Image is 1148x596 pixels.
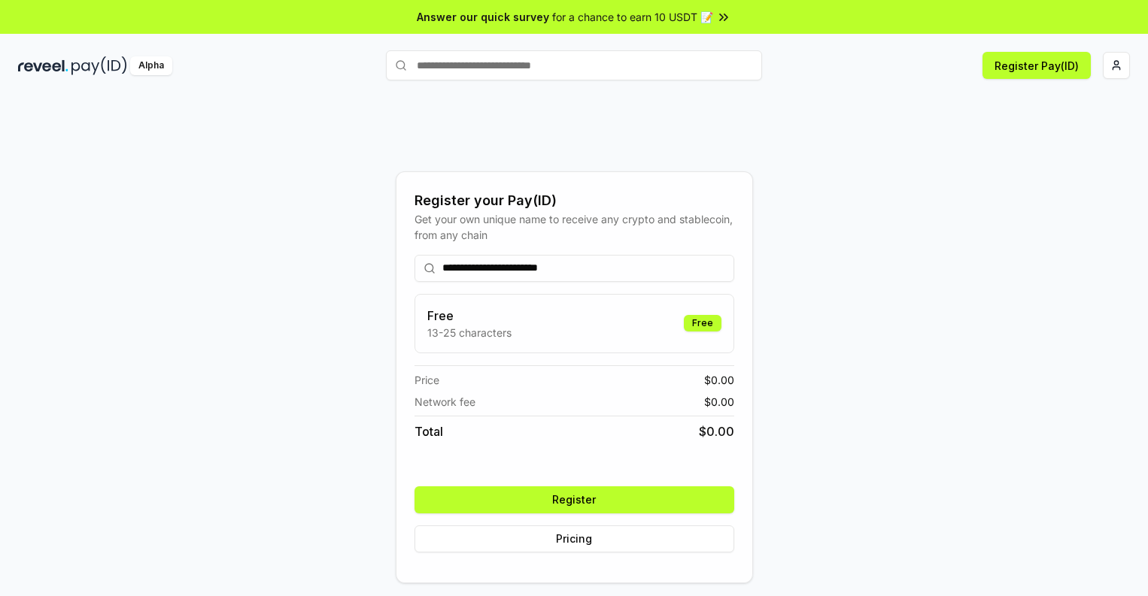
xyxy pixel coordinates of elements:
[415,190,734,211] div: Register your Pay(ID)
[552,9,713,25] span: for a chance to earn 10 USDT 📝
[415,394,475,410] span: Network fee
[417,9,549,25] span: Answer our quick survey
[415,422,443,440] span: Total
[427,325,512,340] p: 13-25 characters
[415,486,734,513] button: Register
[704,372,734,388] span: $ 0.00
[415,525,734,552] button: Pricing
[427,307,512,325] h3: Free
[415,372,439,388] span: Price
[684,315,721,331] div: Free
[415,211,734,243] div: Get your own unique name to receive any crypto and stablecoin, from any chain
[130,56,172,75] div: Alpha
[699,422,734,440] span: $ 0.00
[704,394,734,410] span: $ 0.00
[18,56,68,75] img: reveel_dark
[982,52,1091,79] button: Register Pay(ID)
[71,56,127,75] img: pay_id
